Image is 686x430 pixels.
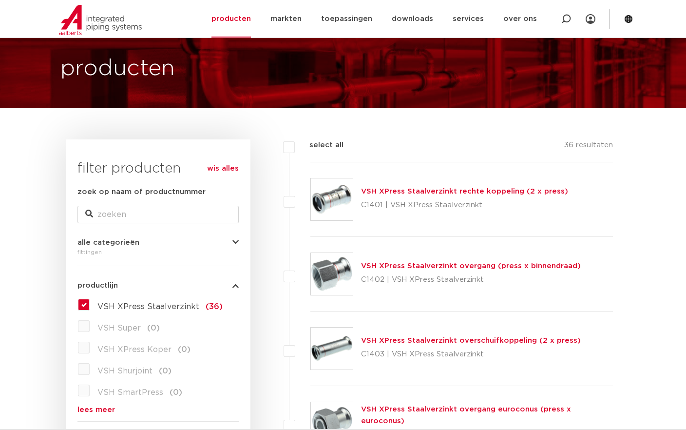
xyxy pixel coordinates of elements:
label: select all [295,139,343,151]
p: C1401 | VSH XPress Staalverzinkt [361,197,568,213]
h3: filter producten [77,159,239,178]
div: fittingen [77,246,239,258]
a: VSH XPress Staalverzinkt overgang (press x binnendraad) [361,262,581,270]
span: VSH SmartPress [97,389,163,396]
button: alle categorieën [77,239,239,246]
span: VSH Shurjoint [97,367,152,375]
p: C1403 | VSH XPress Staalverzinkt [361,347,581,362]
span: productlijn [77,282,118,289]
span: VSH Super [97,324,141,332]
a: VSH XPress Staalverzinkt overschuifkoppeling (2 x press) [361,337,581,344]
a: VSH XPress Staalverzinkt rechte koppeling (2 x press) [361,188,568,195]
h1: producten [60,53,175,84]
input: zoeken [77,206,239,223]
label: zoek op naam of productnummer [77,186,206,198]
span: VSH XPress Koper [97,346,171,353]
span: (0) [159,367,171,375]
img: Thumbnail for VSH XPress Staalverzinkt overgang (press x binnendraad) [311,253,353,295]
img: Thumbnail for VSH XPress Staalverzinkt rechte koppeling (2 x press) [311,178,353,220]
span: (36) [206,303,223,311]
img: Thumbnail for VSH XPress Staalverzinkt overschuifkoppeling (2 x press) [311,328,353,370]
span: (0) [170,389,182,396]
span: (0) [178,346,191,353]
p: C1402 | VSH XPress Staalverzinkt [361,272,581,288]
a: lees meer [77,406,239,413]
span: (0) [147,324,160,332]
button: productlijn [77,282,239,289]
span: alle categorieën [77,239,139,246]
span: VSH XPress Staalverzinkt [97,303,199,311]
a: VSH XPress Staalverzinkt overgang euroconus (press x euroconus) [361,406,571,425]
p: 36 resultaten [564,139,613,155]
a: wis alles [207,163,239,175]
